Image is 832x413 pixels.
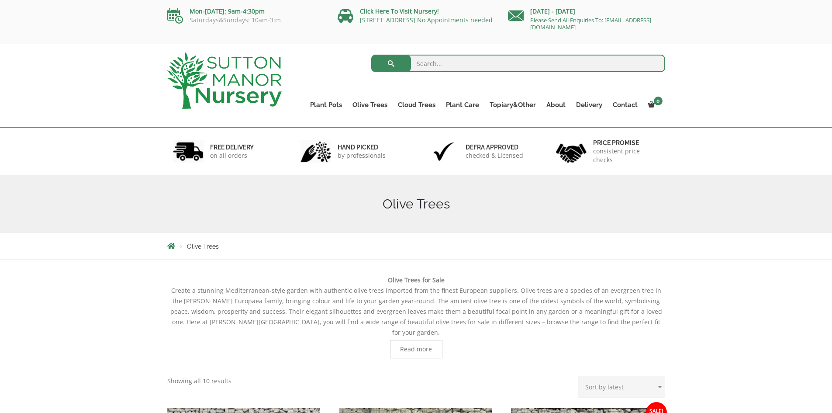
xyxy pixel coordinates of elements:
img: logo [167,52,282,109]
img: 3.jpg [428,140,459,163]
a: [STREET_ADDRESS] No Appointments needed [360,16,493,24]
h6: Price promise [593,139,659,147]
a: Cloud Trees [393,99,441,111]
p: Showing all 10 results [167,376,231,386]
p: Saturdays&Sundays: 10am-3:m [167,17,325,24]
h6: hand picked [338,143,386,151]
select: Shop order [578,376,665,398]
a: 0 [643,99,665,111]
input: Search... [371,55,665,72]
img: 1.jpg [173,140,204,163]
p: consistent price checks [593,147,659,164]
a: Plant Care [441,99,484,111]
a: Delivery [571,99,608,111]
p: on all orders [210,151,254,160]
h6: FREE DELIVERY [210,143,254,151]
a: Topiary&Other [484,99,541,111]
div: Create a stunning Mediterranean-style garden with authentic olive trees imported from the finest ... [167,275,665,358]
h6: Defra approved [466,143,523,151]
p: Mon-[DATE]: 9am-4:30pm [167,6,325,17]
a: Please Send All Enquiries To: [EMAIL_ADDRESS][DOMAIN_NAME] [530,16,651,31]
h1: Olive Trees [167,196,665,212]
span: Read more [400,346,432,352]
p: checked & Licensed [466,151,523,160]
a: About [541,99,571,111]
nav: Breadcrumbs [167,243,665,250]
a: Plant Pots [305,99,347,111]
span: 0 [654,97,663,105]
a: Contact [608,99,643,111]
img: 4.jpg [556,138,587,165]
p: by professionals [338,151,386,160]
b: Olive Trees for Sale [388,276,445,284]
span: Olive Trees [187,243,219,250]
img: 2.jpg [300,140,331,163]
a: Click Here To Visit Nursery! [360,7,439,15]
a: Olive Trees [347,99,393,111]
p: [DATE] - [DATE] [508,6,665,17]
